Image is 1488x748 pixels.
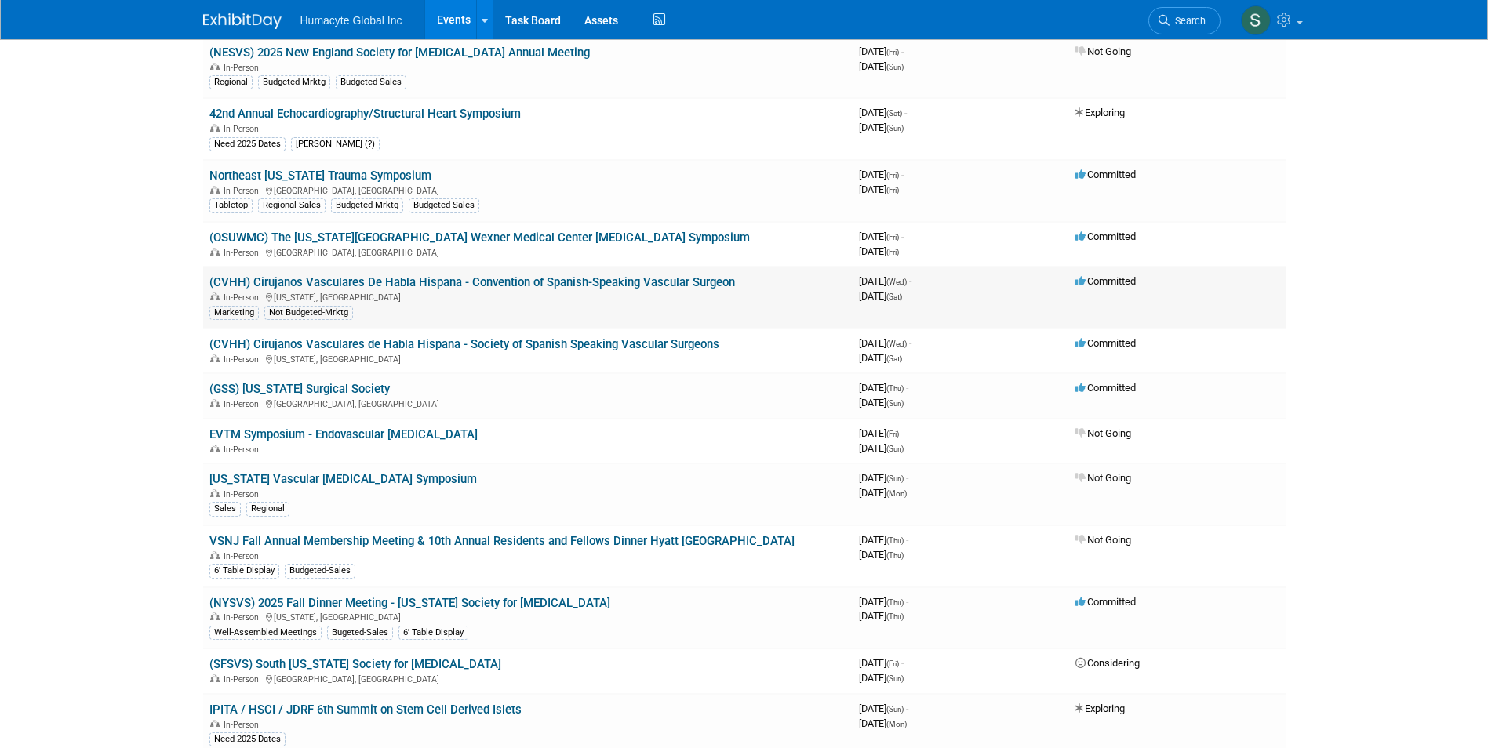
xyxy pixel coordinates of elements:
[859,183,899,195] span: [DATE]
[258,198,326,212] div: Regional Sales
[264,306,353,320] div: Not Budgeted-Mrktg
[409,198,479,212] div: Budgeted-Sales
[327,626,393,640] div: Bugeted-Sales
[886,186,899,194] span: (Fri)
[886,445,904,453] span: (Sun)
[886,278,907,286] span: (Wed)
[1075,337,1136,349] span: Committed
[886,109,902,118] span: (Sat)
[209,427,478,441] a: EVTM Symposium - Endovascular [MEDICAL_DATA]
[859,231,904,242] span: [DATE]
[209,732,286,746] div: Need 2025 Dates
[901,427,904,439] span: -
[886,63,904,71] span: (Sun)
[209,397,846,409] div: [GEOGRAPHIC_DATA], [GEOGRAPHIC_DATA]
[224,292,264,303] span: In-Person
[1170,15,1206,27] span: Search
[859,534,908,546] span: [DATE]
[224,248,264,258] span: In-Person
[209,245,846,258] div: [GEOGRAPHIC_DATA], [GEOGRAPHIC_DATA]
[886,551,904,560] span: (Thu)
[886,720,907,728] span: (Mon)
[285,564,355,578] div: Budgeted-Sales
[886,489,907,498] span: (Mon)
[224,354,264,365] span: In-Person
[886,384,904,393] span: (Thu)
[886,171,899,180] span: (Fri)
[859,397,904,408] span: [DATE]
[224,551,264,561] span: In-Person
[300,14,402,27] span: Humacyte Global Inc
[209,626,322,640] div: Well-Assembled Meetings
[209,337,719,351] a: (CVHH) Cirujanos Vasculares de Habla Hispana - Society of Spanish Speaking Vascular Surgeons
[904,107,907,118] span: -
[886,48,899,56] span: (Fri)
[210,551,220,559] img: In-Person Event
[336,75,406,89] div: Budgeted-Sales
[209,703,522,717] a: IPITA / HSCI / JDRF 6th Summit on Stem Cell Derived Islets
[209,657,501,671] a: (SFSVS) South [US_STATE] Society for [MEDICAL_DATA]
[859,487,907,499] span: [DATE]
[209,610,846,623] div: [US_STATE], [GEOGRAPHIC_DATA]
[224,489,264,499] span: In-Person
[209,137,286,151] div: Need 2025 Dates
[1075,596,1136,608] span: Committed
[1075,45,1131,57] span: Not Going
[859,610,904,622] span: [DATE]
[210,399,220,407] img: In-Person Event
[209,306,259,320] div: Marketing
[886,124,904,133] span: (Sun)
[859,717,907,729] span: [DATE]
[906,534,908,546] span: -
[291,137,380,151] div: [PERSON_NAME] (?)
[859,45,904,57] span: [DATE]
[886,536,904,545] span: (Thu)
[209,45,590,60] a: (NESVS) 2025 New England Society for [MEDICAL_DATA] Annual Meeting
[886,598,904,607] span: (Thu)
[209,290,846,303] div: [US_STATE], [GEOGRAPHIC_DATA]
[224,612,264,623] span: In-Person
[209,672,846,684] div: [GEOGRAPHIC_DATA], [GEOGRAPHIC_DATA]
[886,474,904,483] span: (Sun)
[886,399,904,408] span: (Sun)
[331,198,403,212] div: Budgeted-Mrktg
[859,122,904,133] span: [DATE]
[859,596,908,608] span: [DATE]
[906,596,908,608] span: -
[209,198,253,212] div: Tabletop
[859,352,902,364] span: [DATE]
[1075,427,1131,439] span: Not Going
[886,674,904,683] span: (Sun)
[1241,5,1271,35] img: Sam Cashion
[209,564,279,578] div: 6' Table Display
[209,534,795,548] a: VSNJ Fall Annual Membership Meeting & 10th Annual Residents and Fellows Dinner Hyatt [GEOGRAPHIC_...
[1075,107,1125,118] span: Exploring
[1075,657,1140,669] span: Considering
[859,382,908,394] span: [DATE]
[859,337,911,349] span: [DATE]
[209,502,241,516] div: Sales
[209,75,253,89] div: Regional
[859,672,904,684] span: [DATE]
[859,442,904,454] span: [DATE]
[209,596,610,610] a: (NYSVS) 2025 Fall Dinner Meeting - [US_STATE] Society for [MEDICAL_DATA]
[901,45,904,57] span: -
[886,659,899,668] span: (Fri)
[209,183,846,196] div: [GEOGRAPHIC_DATA], [GEOGRAPHIC_DATA]
[859,427,904,439] span: [DATE]
[210,674,220,682] img: In-Person Event
[886,430,899,438] span: (Fri)
[1075,534,1131,546] span: Not Going
[1075,382,1136,394] span: Committed
[859,657,904,669] span: [DATE]
[859,703,908,714] span: [DATE]
[224,399,264,409] span: In-Person
[209,382,390,396] a: (GSS) [US_STATE] Surgical Society
[398,626,468,640] div: 6' Table Display
[210,63,220,71] img: In-Person Event
[1075,275,1136,287] span: Committed
[210,720,220,728] img: In-Person Event
[203,13,282,29] img: ExhibitDay
[210,124,220,132] img: In-Person Event
[210,354,220,362] img: In-Person Event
